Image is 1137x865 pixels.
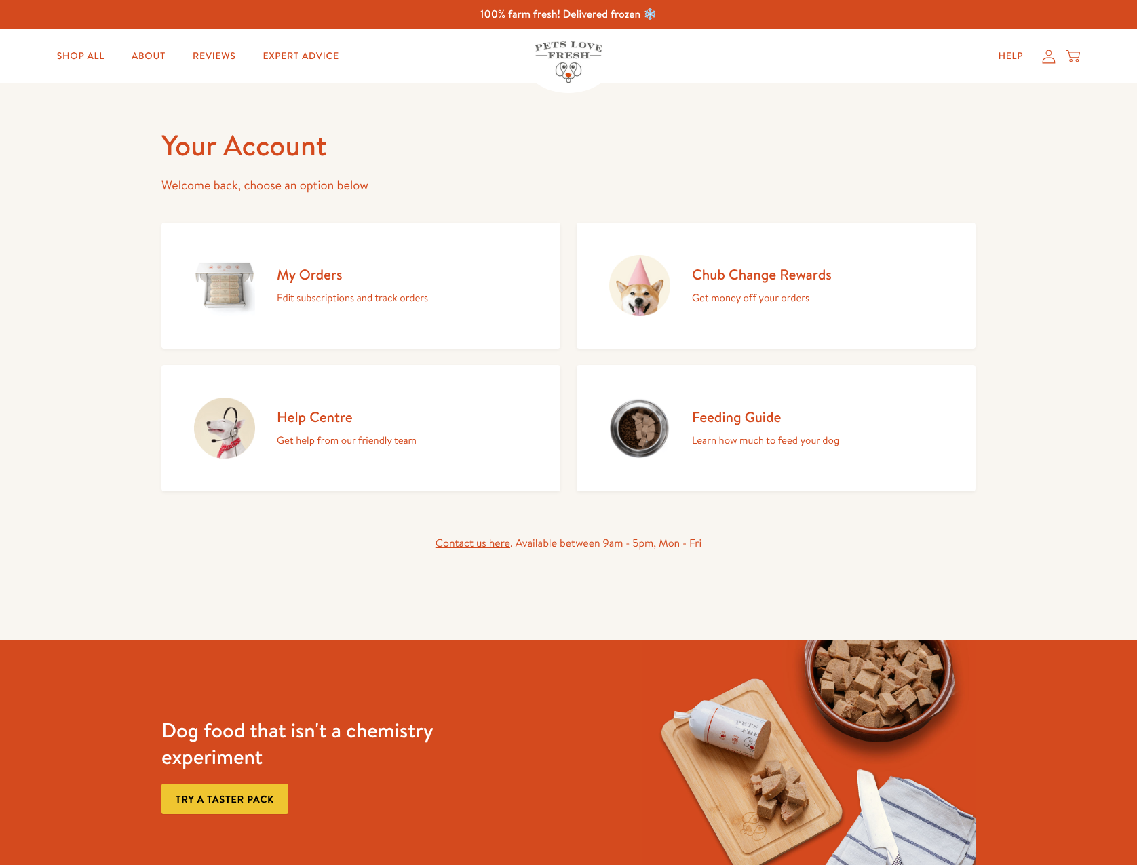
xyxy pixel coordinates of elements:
[277,431,417,449] p: Get help from our friendly team
[436,536,510,551] a: Contact us here
[161,223,560,349] a: My Orders Edit subscriptions and track orders
[161,127,976,164] h1: Your Account
[535,41,602,83] img: Pets Love Fresh
[161,535,976,553] div: . Available between 9am - 5pm, Mon - Fri
[46,43,115,70] a: Shop All
[161,717,495,770] h3: Dog food that isn't a chemistry experiment
[277,408,417,426] h2: Help Centre
[692,289,832,307] p: Get money off your orders
[182,43,246,70] a: Reviews
[692,408,839,426] h2: Feeding Guide
[161,365,560,491] a: Help Centre Get help from our friendly team
[692,265,832,284] h2: Chub Change Rewards
[577,365,976,491] a: Feeding Guide Learn how much to feed your dog
[121,43,176,70] a: About
[161,784,288,814] a: Try a taster pack
[277,265,428,284] h2: My Orders
[161,175,976,196] p: Welcome back, choose an option below
[277,289,428,307] p: Edit subscriptions and track orders
[987,43,1034,70] a: Help
[577,223,976,349] a: Chub Change Rewards Get money off your orders
[692,431,839,449] p: Learn how much to feed your dog
[252,43,350,70] a: Expert Advice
